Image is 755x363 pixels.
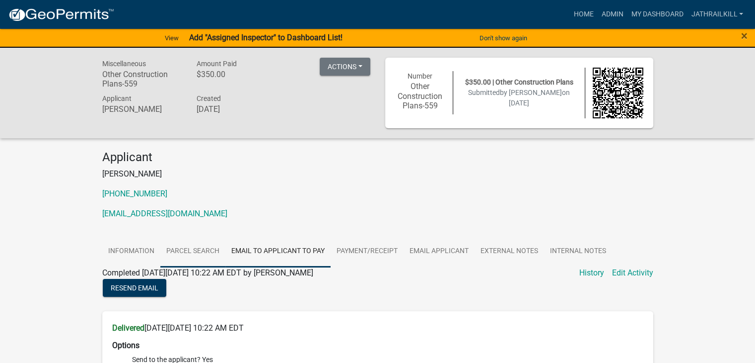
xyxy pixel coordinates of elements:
span: Applicant [102,94,132,102]
a: Parcel search [160,236,225,268]
img: QR code [593,68,643,118]
span: Resend Email [111,284,158,292]
strong: Add "Assigned Inspector" to Dashboard List! [189,33,342,42]
h6: $350.00 [196,70,275,79]
h4: Applicant [102,150,653,165]
a: My Dashboard [627,5,687,24]
a: Home [569,5,597,24]
strong: Delivered [112,323,144,333]
a: History [579,267,604,279]
span: Miscellaneous [102,60,146,68]
strong: Options [112,341,139,350]
a: Internal Notes [544,236,612,268]
button: Close [741,30,748,42]
a: [PHONE_NUMBER] [102,189,167,198]
p: [PERSON_NAME] [102,168,653,180]
a: Email to applicant to pay [225,236,331,268]
span: $350.00 | Other Construction Plans [465,78,573,86]
span: by [PERSON_NAME] [500,89,562,96]
span: Number [408,72,432,80]
a: Jathrailkill [687,5,747,24]
button: Actions [320,58,370,76]
h6: [DATE][DATE] 10:22 AM EDT [112,323,643,333]
span: Created [196,94,220,102]
button: Don't show again [476,30,531,46]
span: Completed [DATE][DATE] 10:22 AM EDT by [PERSON_NAME] [102,268,313,277]
span: Amount Paid [196,60,236,68]
button: Resend Email [103,279,166,297]
h6: [DATE] [196,104,275,114]
span: × [741,29,748,43]
a: Admin [597,5,627,24]
a: View [161,30,183,46]
a: Payment/Receipt [331,236,404,268]
h6: Other Construction Plans-559 [102,70,182,89]
span: Submitted on [DATE] [468,89,570,107]
a: [EMAIL_ADDRESS][DOMAIN_NAME] [102,209,227,218]
a: Edit Activity [612,267,653,279]
h6: [PERSON_NAME] [102,104,182,114]
a: Information [102,236,160,268]
h6: Other Construction Plans-559 [395,82,446,110]
a: External Notes [475,236,544,268]
a: Email Applicant [404,236,475,268]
